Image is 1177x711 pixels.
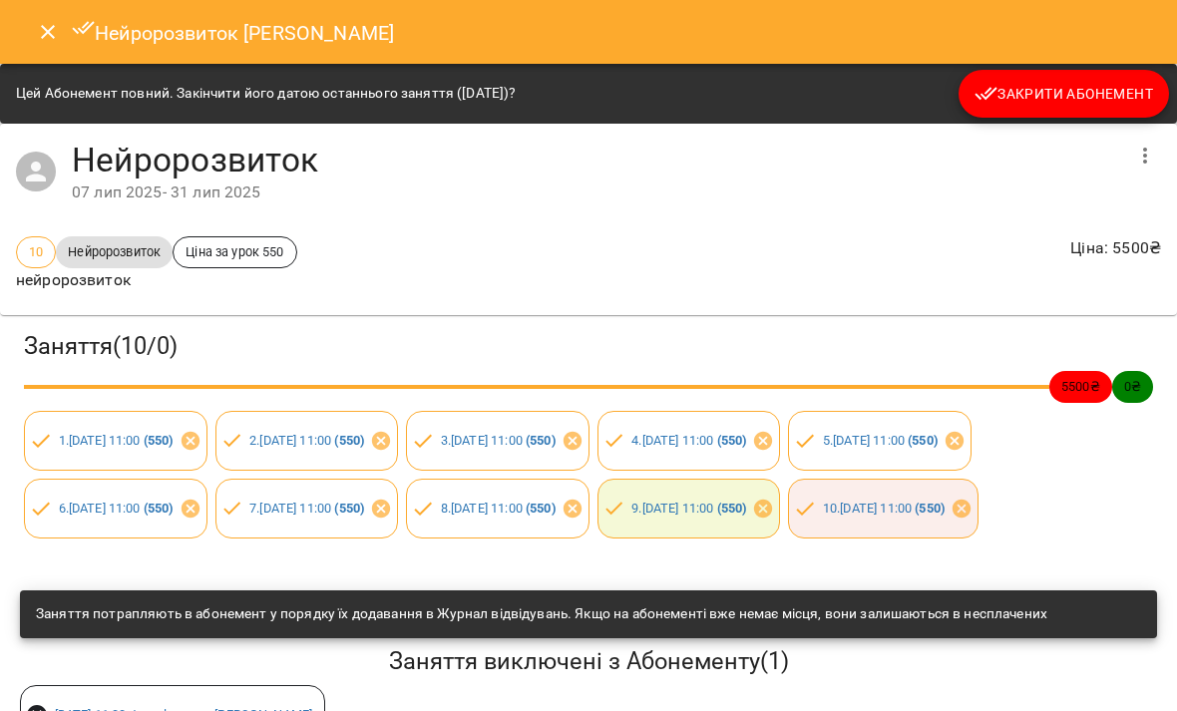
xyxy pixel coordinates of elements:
a: 7.[DATE] 11:00 (550) [249,501,364,516]
div: 2.[DATE] 11:00 (550) [215,411,399,471]
a: 6.[DATE] 11:00 (550) [59,501,174,516]
h5: Заняття виключені з Абонементу ( 1 ) [20,646,1157,677]
span: Закрити Абонемент [975,82,1153,106]
h6: Нейророзвиток [PERSON_NAME] [72,16,395,49]
span: Ціна за урок 550 [174,242,295,261]
a: 4.[DATE] 11:00 (550) [631,433,746,448]
b: ( 550 ) [526,501,556,516]
div: 5.[DATE] 11:00 (550) [788,411,972,471]
span: 10 [17,242,55,261]
button: Закрити Абонемент [959,70,1169,118]
b: ( 550 ) [717,433,747,448]
p: нейророзвиток [16,268,297,292]
div: 07 лип 2025 - 31 лип 2025 [72,180,1121,204]
div: Заняття потрапляють в абонемент у порядку їх додавання в Журнал відвідувань. Якщо на абонементі в... [36,596,1047,632]
a: 8.[DATE] 11:00 (550) [441,501,556,516]
b: ( 550 ) [334,433,364,448]
a: 10.[DATE] 11:00 (550) [823,501,945,516]
div: 10.[DATE] 11:00 (550) [788,479,979,538]
div: 4.[DATE] 11:00 (550) [597,411,781,471]
b: ( 550 ) [526,433,556,448]
div: 8.[DATE] 11:00 (550) [406,479,589,538]
div: Цей Абонемент повний. Закінчити його датою останнього заняття ([DATE])? [16,76,516,112]
b: ( 550 ) [717,501,747,516]
a: 3.[DATE] 11:00 (550) [441,433,556,448]
b: ( 550 ) [144,433,174,448]
span: 5500 ₴ [1049,377,1112,396]
p: Ціна : 5500 ₴ [1070,236,1161,260]
b: ( 550 ) [334,501,364,516]
h3: Заняття ( 10 / 0 ) [24,331,1153,362]
a: 5.[DATE] 11:00 (550) [823,433,938,448]
a: 9.[DATE] 11:00 (550) [631,501,746,516]
h4: Нейророзвиток [72,140,1121,180]
b: ( 550 ) [908,433,938,448]
div: 1.[DATE] 11:00 (550) [24,411,207,471]
div: 6.[DATE] 11:00 (550) [24,479,207,538]
div: 7.[DATE] 11:00 (550) [215,479,399,538]
a: 2.[DATE] 11:00 (550) [249,433,364,448]
span: Нейророзвиток [56,242,173,261]
a: 1.[DATE] 11:00 (550) [59,433,174,448]
span: 0 ₴ [1112,377,1153,396]
div: 3.[DATE] 11:00 (550) [406,411,589,471]
b: ( 550 ) [144,501,174,516]
div: 9.[DATE] 11:00 (550) [597,479,781,538]
b: ( 550 ) [915,501,945,516]
button: Close [24,8,72,56]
